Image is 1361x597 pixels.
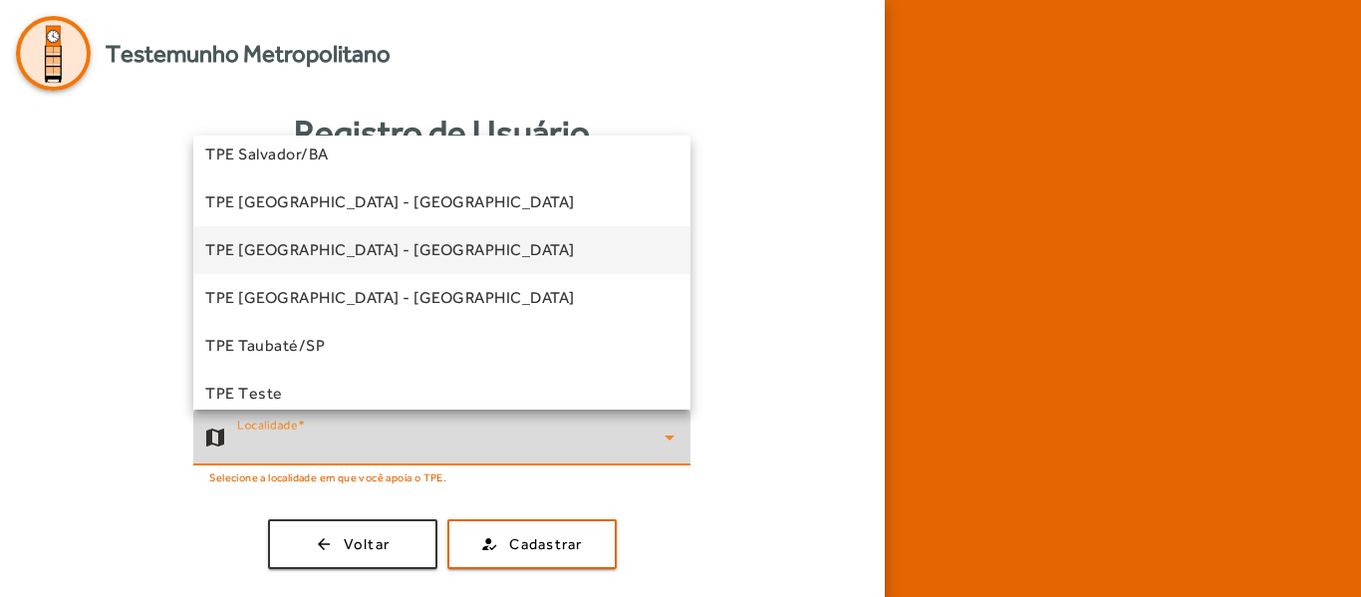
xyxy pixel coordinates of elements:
span: TPE [GEOGRAPHIC_DATA] - [GEOGRAPHIC_DATA] [205,238,575,262]
span: TPE Salvador/BA [205,143,329,166]
span: TPE [GEOGRAPHIC_DATA] - [GEOGRAPHIC_DATA] [205,190,575,214]
span: TPE Taubaté/SP [205,334,325,358]
span: TPE [GEOGRAPHIC_DATA] - [GEOGRAPHIC_DATA] [205,286,575,310]
span: TPE Teste [205,382,283,406]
